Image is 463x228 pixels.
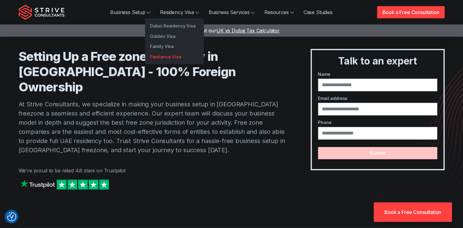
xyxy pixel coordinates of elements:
label: Name [318,71,437,77]
img: Strive on Trustpilot [19,178,110,191]
a: Check out ourUK vs Dubai Tax Calculator [183,28,280,34]
a: Book a Free Consultation [377,6,444,18]
a: Freelance Visa [145,52,204,62]
h1: Setting Up a Free zone Company in [GEOGRAPHIC_DATA] - 100% Foreign Ownership [19,49,286,95]
label: Phone [318,119,437,126]
a: Book a Free Consultation [374,202,452,222]
a: Golden Visa [145,31,204,42]
button: Submit [318,147,437,159]
span: UK vs Dubai Tax Calculator [216,28,280,34]
a: Residency Visa [155,6,204,18]
h3: Talk to an expert [314,55,441,67]
a: Resources [260,6,299,18]
a: Case Studies [299,6,338,18]
img: Strive Consultants [19,5,65,20]
a: Dubai Residency Visa [145,21,204,31]
a: Business Services [204,6,260,18]
p: We're proud to be rated 4.8 stars on Trustpilot [19,167,286,174]
a: Family Visa [145,41,204,52]
img: Revisit consent button [7,212,16,221]
a: Business Setup [105,6,155,18]
label: Email address [318,95,437,101]
button: Consent Preferences [7,212,16,221]
p: At Strive Consultants, we specialize in making your business setup in [GEOGRAPHIC_DATA] freezone ... [19,100,286,155]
